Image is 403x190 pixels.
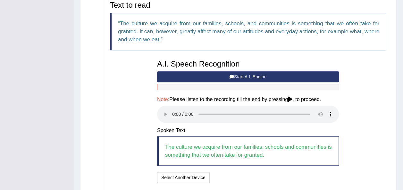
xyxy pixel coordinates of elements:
[157,136,339,166] blockquote: The culture we acquire from our families, schools and communities is something that we often take...
[157,60,339,68] h3: A.I. Speech Recognition
[110,1,386,9] h3: Text to read
[157,97,169,102] span: Note:
[157,71,339,82] button: Start A.I. Engine
[157,128,339,133] h4: Spoken Text:
[157,97,339,102] h4: Please listen to the recording till the end by pressing , to proceed.
[157,172,210,183] button: Select Another Device
[118,20,379,43] q: The culture we acquire from our families, schools, and communities is something that we often tak...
